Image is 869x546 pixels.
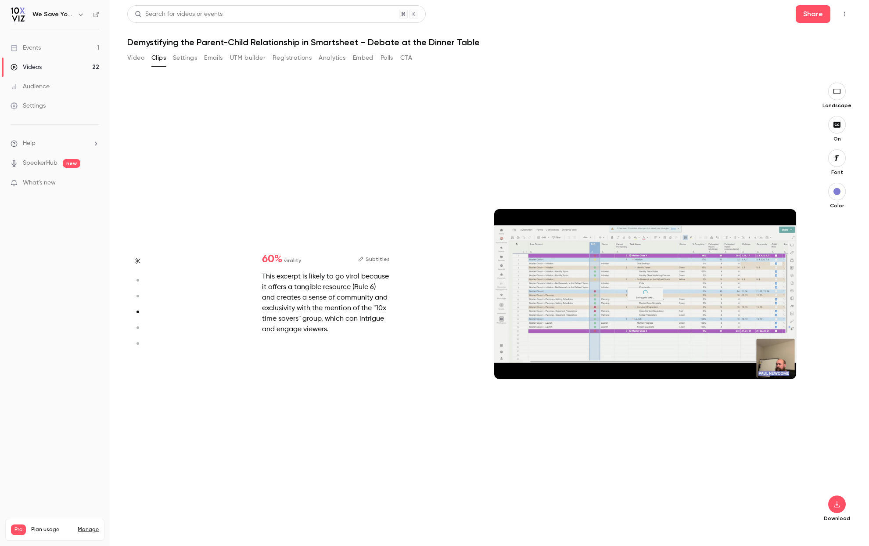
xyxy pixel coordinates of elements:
[11,82,50,91] div: Audience
[400,51,412,65] button: CTA
[151,51,166,65] button: Clips
[11,43,41,52] div: Events
[822,102,851,109] p: Landscape
[127,51,144,65] button: Video
[23,139,36,148] span: Help
[273,51,312,65] button: Registrations
[353,51,373,65] button: Embed
[284,257,301,264] span: virality
[358,254,390,264] button: Subtitles
[262,271,390,335] div: This excerpt is likely to go viral because it offers a tangible resource (Rule 6) and creates a s...
[127,37,851,47] h1: Demystifying the Parent-Child Relationship in Smartsheet – Debate at the Dinner Table
[381,51,393,65] button: Polls
[230,51,266,65] button: UTM builder
[63,159,80,168] span: new
[823,515,851,522] p: Download
[11,139,99,148] li: help-dropdown-opener
[11,63,42,72] div: Videos
[204,51,223,65] button: Emails
[796,5,830,23] button: Share
[837,7,851,21] button: Top Bar Actions
[823,202,851,209] p: Color
[32,10,74,19] h6: We Save You Time!
[173,51,197,65] button: Settings
[11,101,46,110] div: Settings
[89,179,99,187] iframe: Noticeable Trigger
[319,51,346,65] button: Analytics
[23,178,56,188] span: What's new
[135,10,223,19] div: Search for videos or events
[262,254,282,264] span: 60 %
[11,7,25,22] img: We Save You Time!
[31,526,72,533] span: Plan usage
[78,526,99,533] a: Manage
[23,159,57,168] a: SpeakerHub
[11,524,26,535] span: Pro
[823,169,851,176] p: Font
[823,135,851,142] p: On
